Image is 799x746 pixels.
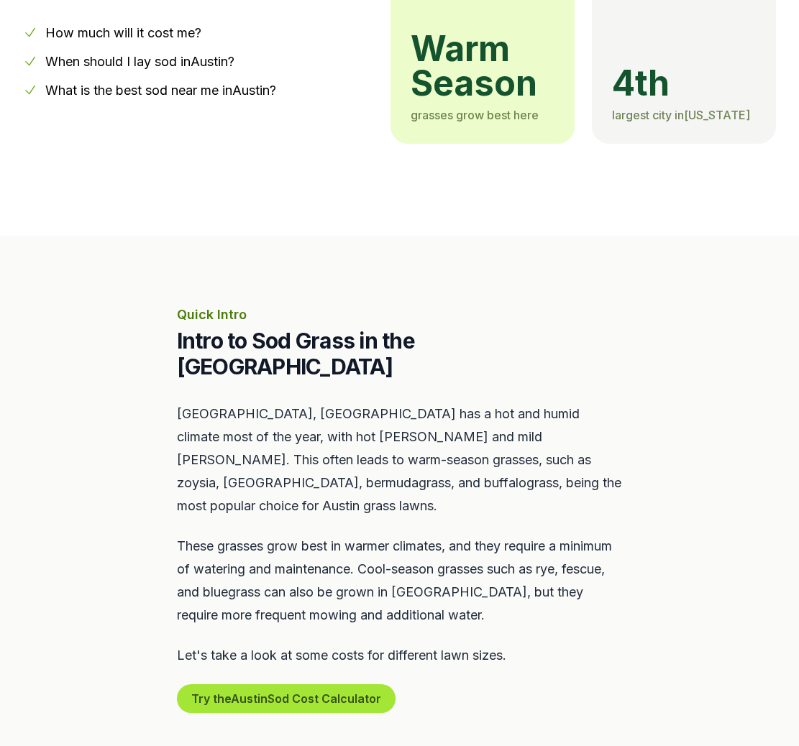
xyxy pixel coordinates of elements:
span: 4th [612,66,756,101]
p: These grasses grow best in warmer climates, and they require a minimum of watering and maintenanc... [177,535,623,627]
span: grasses grow best here [411,108,539,122]
a: What is the best sod near me inAustin? [45,83,276,98]
h2: Intro to Sod Grass in the [GEOGRAPHIC_DATA] [177,328,623,379]
a: How much will it cost me? [45,25,201,40]
p: Quick Intro [177,305,623,325]
p: [GEOGRAPHIC_DATA], [GEOGRAPHIC_DATA] has a hot and humid climate most of the year, with hot [PERS... [177,402,623,517]
p: Let's take a look at some costs for different lawn sizes. [177,644,623,667]
a: When should I lay sod inAustin? [45,54,234,69]
span: warm season [411,32,554,101]
button: Try theAustinSod Cost Calculator [177,684,396,713]
span: largest city in [US_STATE] [612,108,750,122]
